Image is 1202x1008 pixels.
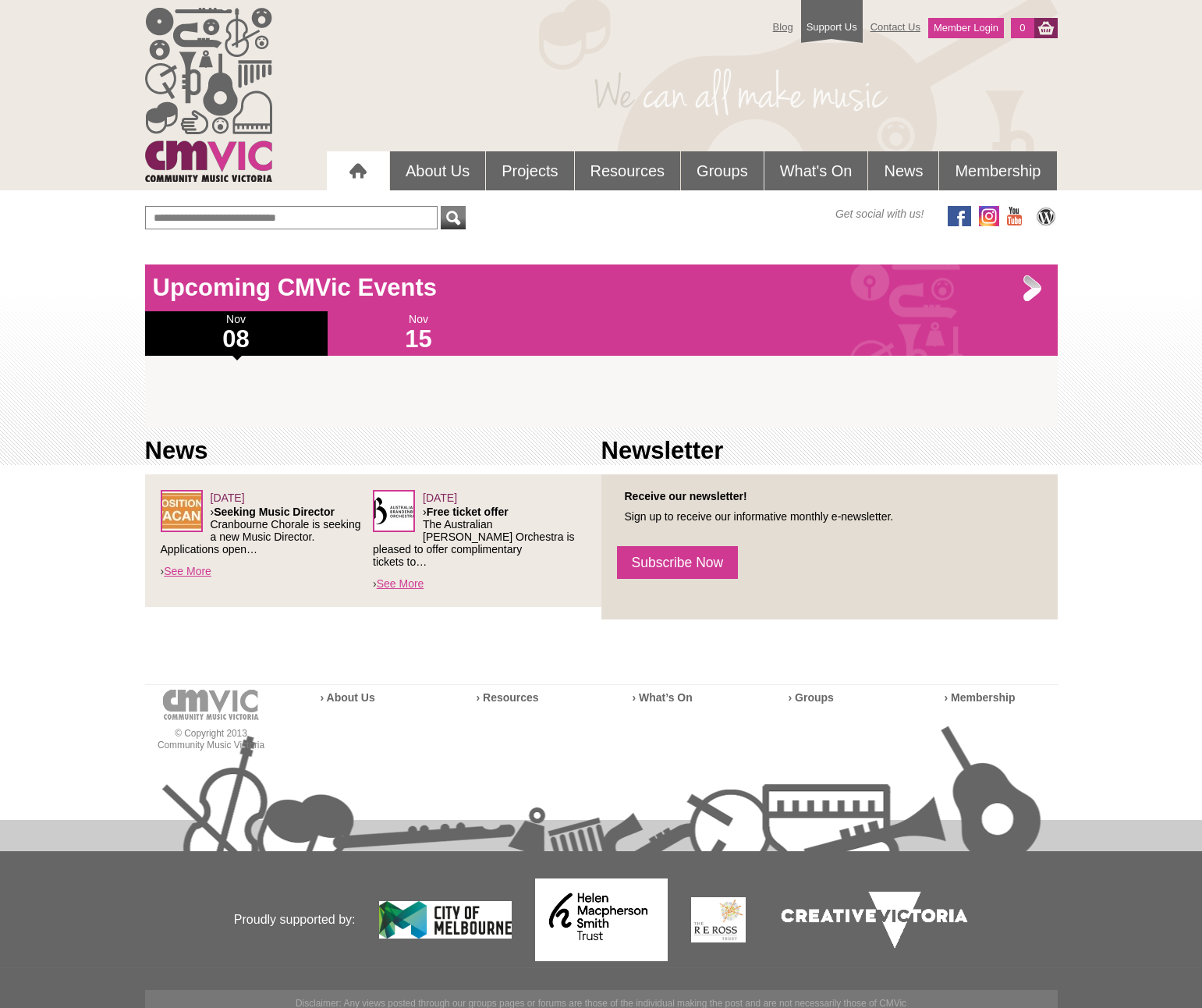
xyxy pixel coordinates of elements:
[928,18,1004,38] a: Member Login
[789,691,834,704] a: › Groups
[868,151,938,190] a: News
[161,490,374,579] div: ›
[145,728,278,751] p: © Copyright 2013 Community Music Victoria
[1011,18,1034,38] a: 0
[145,327,328,352] h1: 08
[161,490,203,532] img: POSITION_vacant.jpg
[625,490,747,502] strong: Receive our newsletter!
[477,691,539,704] a: › Resources
[575,151,681,190] a: Resources
[764,151,868,190] a: What's On
[427,506,509,518] strong: Free ticket offer
[945,691,1016,704] a: › Membership
[535,878,668,960] img: Helen Macpherson Smith Trust
[211,492,245,504] span: [DATE]
[939,151,1056,190] a: Membership
[423,492,457,504] span: [DATE]
[379,901,512,938] img: City of Melbourne
[145,854,356,986] p: Proudly supported by:
[377,577,424,590] a: See More
[617,510,1042,523] p: Sign up to receive our informative monthly e-newsletter.
[214,506,335,518] strong: Seeking Music Director
[373,490,586,591] div: ›
[486,151,573,190] a: Projects
[161,506,374,555] p: › Cranbourne Chorale is seeking a new Music Director. Applications open…
[863,13,928,41] a: Contact Us
[765,13,801,41] a: Blog
[145,311,328,356] div: Nov
[321,691,375,704] a: › About Us
[328,327,510,352] h1: 15
[835,206,924,222] span: Get social with us!
[390,151,485,190] a: About Us
[373,506,586,568] p: › The Australian [PERSON_NAME] Orchestra is pleased to offer complimentary tickets to…
[163,690,259,720] img: cmvic-logo-footer.png
[681,151,764,190] a: Groups
[373,490,415,532] img: Australian_Brandenburg_Orchestra.png
[601,435,1058,467] h1: Newsletter
[979,206,999,226] img: icon-instagram.png
[691,897,746,942] img: The Re Ross Trust
[145,272,1058,303] h1: Upcoming CMVic Events
[617,546,739,579] a: Subscribe Now
[164,565,211,577] a: See More
[145,435,601,467] h1: News
[328,311,510,356] div: Nov
[769,879,980,960] img: Creative Victoria Logo
[1034,206,1058,226] img: CMVic Blog
[633,691,693,704] a: › What’s On
[145,8,272,182] img: cmvic_logo.png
